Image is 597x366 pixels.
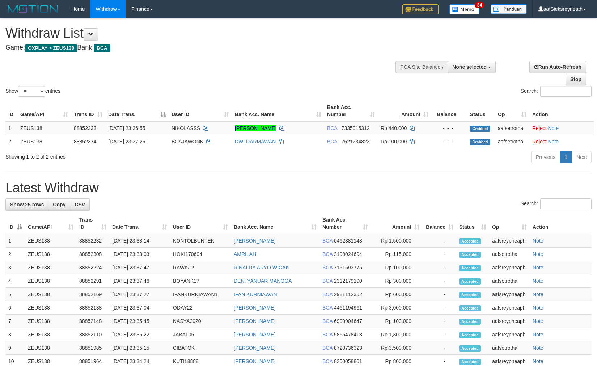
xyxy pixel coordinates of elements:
[109,261,170,274] td: [DATE] 23:37:47
[371,328,422,341] td: Rp 1,300,000
[381,125,407,131] span: Rp 440.000
[109,301,170,315] td: [DATE] 23:37:04
[529,121,594,135] td: ·
[459,332,481,338] span: Accepted
[489,288,530,301] td: aafsreypheaph
[448,61,496,73] button: None selected
[5,135,17,148] td: 2
[459,345,481,352] span: Accepted
[533,305,543,311] a: Note
[371,261,422,274] td: Rp 100,000
[76,341,109,355] td: 88851985
[170,248,231,261] td: HOKI170694
[231,213,319,234] th: Bank Acc. Name: activate to sort column ascending
[532,139,547,144] a: Reject
[548,139,559,144] a: Note
[491,4,527,14] img: panduan.png
[456,213,489,234] th: Status: activate to sort column ascending
[371,213,422,234] th: Amount: activate to sort column ascending
[234,278,292,284] a: DENI YANUAR MANGGA
[170,301,231,315] td: ODAY22
[25,44,77,52] span: OXPLAY > ZEUS138
[5,198,48,211] a: Show 25 rows
[5,328,25,341] td: 8
[533,358,543,364] a: Note
[531,151,560,163] a: Previous
[5,248,25,261] td: 2
[75,202,85,207] span: CSV
[76,315,109,328] td: 88852148
[533,265,543,270] a: Note
[459,238,481,244] span: Accepted
[422,234,456,248] td: -
[434,125,464,132] div: - - -
[17,101,71,121] th: Game/API: activate to sort column ascending
[322,332,333,337] span: BCA
[521,198,592,209] label: Search:
[319,213,371,234] th: Bank Acc. Number: activate to sort column ascending
[422,341,456,355] td: -
[5,213,25,234] th: ID: activate to sort column descending
[489,328,530,341] td: aafsreypheaph
[170,234,231,248] td: KONTOLBUNTEK
[322,345,333,351] span: BCA
[540,86,592,97] input: Search:
[470,126,490,132] span: Grabbed
[108,139,145,144] span: [DATE] 23:37:26
[170,274,231,288] td: BOYANK17
[533,278,543,284] a: Note
[489,261,530,274] td: aafsreypheaph
[371,288,422,301] td: Rp 600,000
[489,213,530,234] th: Op: activate to sort column ascending
[334,278,362,284] span: Copy 2312179190 to clipboard
[234,332,275,337] a: [PERSON_NAME]
[170,261,231,274] td: RAWKJP
[459,319,481,325] span: Accepted
[495,135,529,148] td: aafsetrotha
[234,345,275,351] a: [PERSON_NAME]
[322,318,333,324] span: BCA
[53,202,65,207] span: Copy
[434,138,464,145] div: - - -
[5,315,25,328] td: 7
[533,238,543,244] a: Note
[172,125,200,131] span: NIKOLASSS
[76,248,109,261] td: 88852308
[489,315,530,328] td: aafsreypheaph
[234,305,275,311] a: [PERSON_NAME]
[459,292,481,298] span: Accepted
[322,238,333,244] span: BCA
[17,121,71,135] td: ZEUS138
[533,251,543,257] a: Note
[109,248,170,261] td: [DATE] 23:38:03
[431,101,467,121] th: Balance
[5,288,25,301] td: 5
[342,139,370,144] span: Copy 7621234823 to clipboard
[327,139,337,144] span: BCA
[495,121,529,135] td: aafsetrotha
[234,238,275,244] a: [PERSON_NAME]
[459,265,481,271] span: Accepted
[422,315,456,328] td: -
[109,341,170,355] td: [DATE] 23:35:15
[548,125,559,131] a: Note
[76,288,109,301] td: 88852169
[334,318,362,324] span: Copy 6900904647 to clipboard
[76,213,109,234] th: Trans ID: activate to sort column ascending
[70,198,90,211] a: CSV
[529,101,594,121] th: Action
[334,305,362,311] span: Copy 4461194961 to clipboard
[25,328,76,341] td: ZEUS138
[5,101,17,121] th: ID
[402,4,439,14] img: Feedback.jpg
[234,265,289,270] a: RINALDY ARYO WICAK
[521,86,592,97] label: Search:
[172,139,203,144] span: BCAJAWONK
[109,328,170,341] td: [DATE] 23:35:22
[422,213,456,234] th: Balance: activate to sort column ascending
[5,44,391,51] h4: Game: Bank:
[109,288,170,301] td: [DATE] 23:37:27
[327,125,337,131] span: BCA
[235,139,276,144] a: DWI DARMAWAN
[322,251,333,257] span: BCA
